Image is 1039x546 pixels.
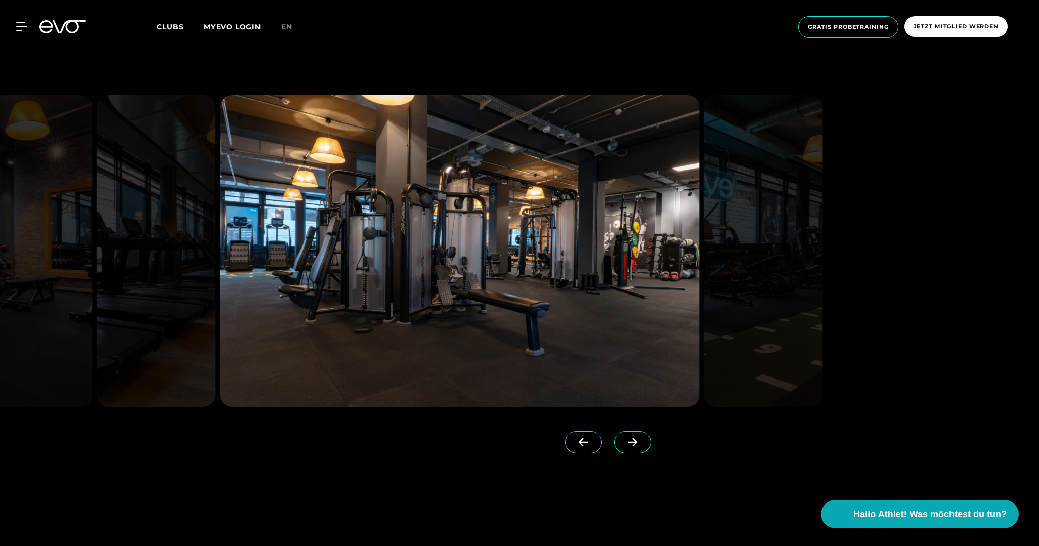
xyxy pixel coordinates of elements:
[281,22,292,31] span: en
[853,508,1007,521] span: Hallo Athlet! Was möchtest du tun?
[220,95,699,407] img: evofitness
[157,22,184,31] span: Clubs
[157,22,204,31] a: Clubs
[808,23,889,31] span: Gratis Probetraining
[204,22,261,31] a: MYEVO LOGIN
[96,95,216,407] img: evofitness
[821,500,1019,528] button: Hallo Athlet! Was möchtest du tun?
[281,21,305,33] a: en
[703,95,823,407] img: evofitness
[901,16,1011,38] a: Jetzt Mitglied werden
[914,22,999,31] span: Jetzt Mitglied werden
[795,16,901,38] a: Gratis Probetraining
